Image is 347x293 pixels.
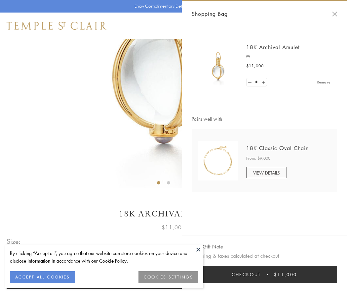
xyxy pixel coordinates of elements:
[246,44,300,51] a: 18K Archival Amulet
[247,78,253,86] a: Set quantity to 0
[10,271,75,283] button: ACCEPT ALL COOKIES
[260,78,266,86] a: Set quantity to 2
[246,145,309,152] a: 18K Classic Oval Chain
[246,63,264,69] span: $11,000
[138,271,198,283] button: COOKIES SETTINGS
[317,79,330,86] a: Remove
[274,271,297,278] span: $11,000
[332,12,337,16] button: Close Shopping Bag
[162,223,185,232] span: $11,000
[192,243,223,251] button: Add Gift Note
[135,3,210,10] p: Enjoy Complimentary Delivery & Returns
[246,167,287,178] a: VIEW DETAILS
[7,208,340,220] h1: 18K Archival Amulet
[7,236,21,247] span: Size:
[192,252,337,260] p: Shipping & taxes calculated at checkout
[192,10,228,18] span: Shopping Bag
[198,141,238,180] img: N88865-OV18
[198,46,238,86] img: 18K Archival Amulet
[10,249,198,265] div: By clicking “Accept all”, you agree that our website can store cookies on your device and disclos...
[7,22,106,30] img: Temple St. Clair
[232,271,261,278] span: Checkout
[192,266,337,283] button: Checkout $11,000
[192,115,337,123] span: Pairs well with
[253,170,280,176] span: VIEW DETAILS
[246,155,270,162] span: From: $9,000
[246,53,330,59] p: M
